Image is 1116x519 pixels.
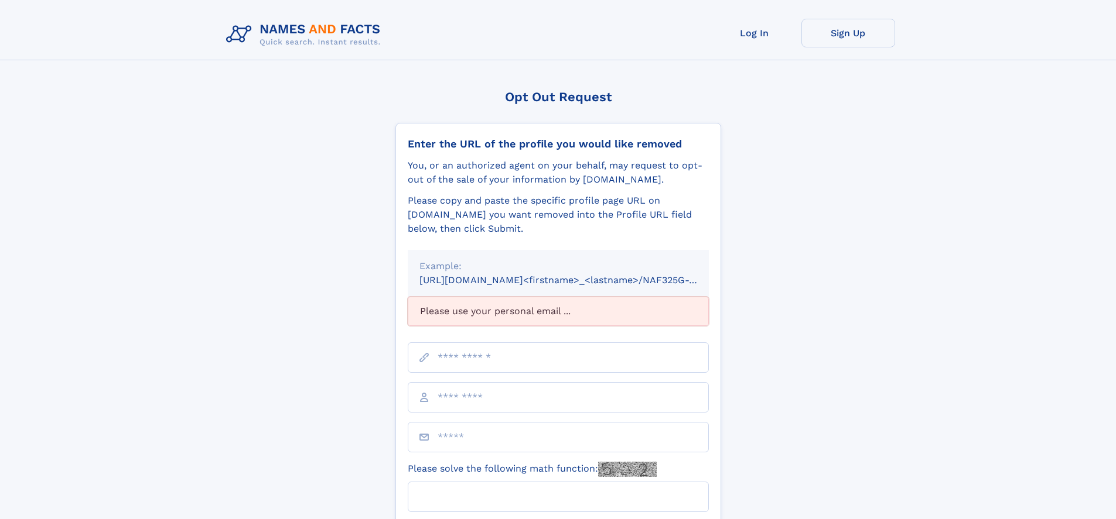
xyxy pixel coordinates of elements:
a: Log In [708,19,801,47]
div: Please copy and paste the specific profile page URL on [DOMAIN_NAME] you want removed into the Pr... [408,194,709,236]
a: Sign Up [801,19,895,47]
div: Please use your personal email ... [408,297,709,326]
div: Opt Out Request [395,90,721,104]
label: Please solve the following math function: [408,462,657,477]
img: Logo Names and Facts [221,19,390,50]
div: Example: [419,259,697,273]
div: Enter the URL of the profile you would like removed [408,138,709,150]
small: [URL][DOMAIN_NAME]<firstname>_<lastname>/NAF325G-xxxxxxxx [419,274,731,286]
div: You, or an authorized agent on your behalf, may request to opt-out of the sale of your informatio... [408,159,709,187]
